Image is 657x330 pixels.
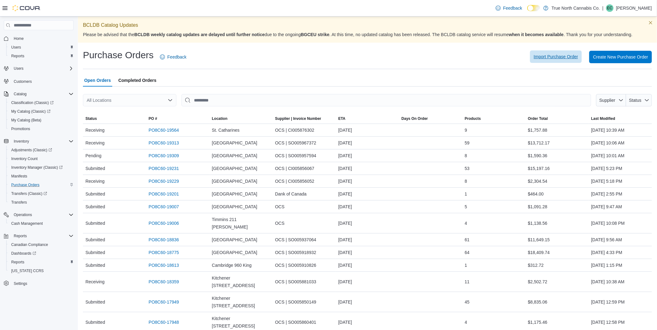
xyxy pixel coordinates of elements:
a: Inventory Manager (Classic) [9,164,65,171]
span: Home [14,36,24,41]
a: PO8C60-19007 [149,203,179,210]
span: Inventory Count [9,155,74,163]
a: PO8C60-19564 [149,126,179,134]
h1: Purchase Orders [83,49,154,61]
a: PO8C60-19201 [149,190,179,198]
a: Inventory Count [9,155,40,163]
a: [US_STATE] CCRS [9,267,46,275]
div: OCS | CI005856067 [273,162,336,175]
div: $1,138.56 [525,217,589,229]
div: $312.72 [525,259,589,271]
div: [DATE] [336,316,399,328]
div: [DATE] 2:55 PM [589,188,652,200]
button: Order Total [525,114,589,124]
span: [GEOGRAPHIC_DATA] [212,165,258,172]
p: True North Cannabis Co. [552,4,600,12]
span: Create New Purchase Order [593,54,648,60]
span: My Catalog (Beta) [9,116,74,124]
span: Status [85,116,97,121]
a: PO8C60-18613 [149,262,179,269]
span: Submitted [85,249,105,256]
span: Reports [11,54,24,59]
span: Dashboards [9,250,74,257]
span: Receiving [85,278,104,285]
span: Cambridge 960 King [212,262,252,269]
button: Catalog [11,90,29,98]
span: My Catalog (Classic) [9,108,74,115]
span: [GEOGRAPHIC_DATA] [212,203,258,210]
div: $1,757.88 [525,124,589,136]
a: PO8C60-18775 [149,249,179,256]
button: Reports [6,52,76,60]
span: Canadian Compliance [9,241,74,248]
div: [DATE] [336,137,399,149]
button: Users [1,64,76,73]
button: Inventory [11,138,31,145]
span: Import Purchase Order [534,54,578,60]
div: OCS | SO005881033 [273,276,336,288]
div: [DATE] 10:01 AM [589,149,652,162]
span: PO # [149,116,157,121]
div: $1,091.28 [525,200,589,213]
div: $15,197.16 [525,162,589,175]
span: Cash Management [9,220,74,227]
a: Classification (Classic) [9,99,56,106]
a: My Catalog (Classic) [9,108,53,115]
span: EC [607,4,613,12]
div: [DATE] 1:15 PM [589,259,652,271]
div: $2,502.72 [525,276,589,288]
span: Order Total [528,116,548,121]
div: [DATE] [336,162,399,175]
span: Days On Order [402,116,428,121]
a: Users [9,44,23,51]
div: [DATE] 12:58 PM [589,316,652,328]
a: Manifests [9,172,30,180]
span: Submitted [85,219,105,227]
div: OCS [273,217,336,229]
div: $1,175.46 [525,316,589,328]
a: Transfers (Classic) [6,189,76,198]
span: Status [629,98,642,103]
span: Manifests [9,172,74,180]
button: Settings [1,279,76,288]
div: [DATE] 10:39 AM [589,124,652,136]
a: My Catalog (Beta) [9,116,44,124]
div: $11,649.15 [525,233,589,246]
button: Supplier [596,94,626,106]
div: Location [212,116,228,121]
span: Reports [14,233,27,238]
a: My Catalog (Classic) [6,107,76,116]
span: Classification (Classic) [11,100,54,105]
span: Transfers [11,200,27,205]
a: Purchase Orders [9,181,42,189]
span: Cash Management [11,221,43,226]
span: Submitted [85,298,105,306]
span: Kitchener [STREET_ADDRESS] [212,295,270,309]
div: OCS | SO005850149 [273,296,336,308]
span: Customers [14,79,32,84]
div: OCS | SO005918932 [273,246,336,259]
span: 64 [465,249,470,256]
a: PO8C60-17948 [149,318,179,326]
span: Users [9,44,74,51]
a: Transfers [9,199,29,206]
span: Receiving [85,139,104,147]
span: My Catalog (Classic) [11,109,51,114]
button: Inventory Count [6,154,76,163]
span: [GEOGRAPHIC_DATA] [212,249,258,256]
span: Supplier [600,98,616,103]
div: Dank of Canada [273,188,336,200]
a: Customers [11,78,34,85]
span: 4 [465,219,467,227]
span: Settings [14,281,27,286]
a: Feedback [157,51,189,63]
div: $1,590.36 [525,149,589,162]
p: BCLDB Catalog Updates [83,21,652,29]
span: Receiving [85,126,104,134]
div: OCS | CI005876302 [273,124,336,136]
span: Inventory Manager (Classic) [9,164,74,171]
span: Inventory Count [11,156,38,161]
span: Products [465,116,481,121]
a: Transfers (Classic) [9,190,50,197]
